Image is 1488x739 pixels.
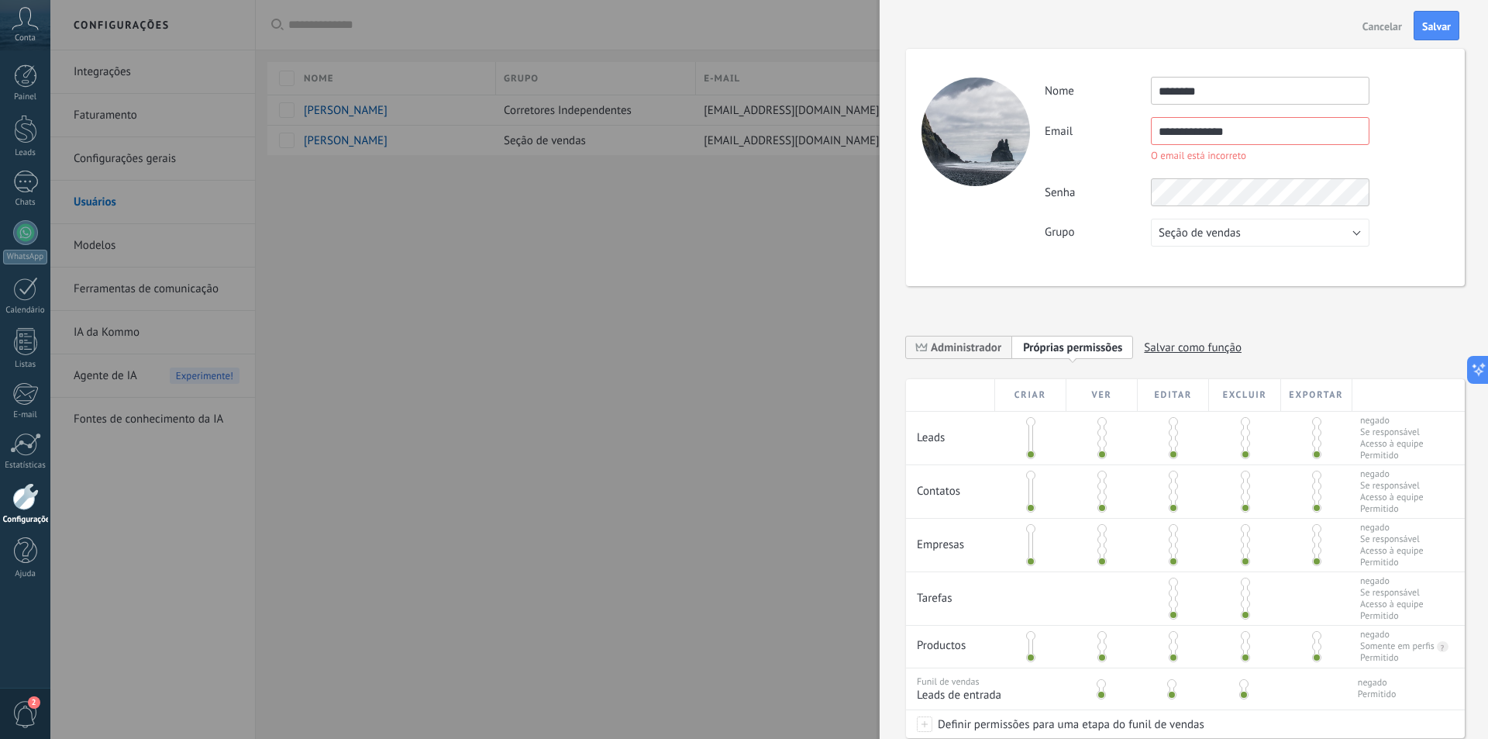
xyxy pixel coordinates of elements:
[1360,492,1424,503] span: Acesso à equipe
[1360,534,1424,545] span: Se responsável
[1422,21,1451,32] span: Salvar
[1360,629,1390,641] div: negado
[1023,340,1122,355] span: Próprias permissões
[1360,415,1424,426] span: negado
[28,696,40,709] span: 2
[1360,641,1435,652] div: Somente em perfis
[995,379,1066,411] div: Criar
[3,410,48,420] div: E-mail
[1358,677,1397,689] span: negado
[1360,522,1424,534] span: negado
[1437,641,1445,653] div: ?
[3,250,47,264] div: WhatsApp
[1144,336,1242,360] span: Salvar como função
[1066,379,1138,411] div: Ver
[1012,335,1133,359] span: Add new role
[906,626,995,661] div: Productos
[1360,599,1424,610] span: Acesso à equipe
[1360,426,1424,438] span: Se responsável
[906,519,995,560] div: Empresas
[1360,468,1424,480] span: negado
[917,688,1061,703] span: Leads de entrada
[3,306,48,316] div: Calendário
[3,92,48,102] div: Painel
[1360,480,1424,492] span: Se responsável
[931,340,1001,355] span: Administrador
[906,572,995,613] div: Tarefas
[1360,545,1424,557] span: Acesso à equipe
[1360,557,1424,568] span: Permitido
[3,198,48,208] div: Chats
[1151,219,1369,247] button: Seção de vendas
[1360,503,1424,515] span: Permitido
[1360,438,1424,450] span: Acesso à equipe
[917,676,980,688] span: Funil de vendas
[1138,379,1209,411] div: Editar
[15,33,36,43] span: Conta
[1360,575,1424,587] span: negado
[1209,379,1280,411] div: Excluir
[1360,610,1424,622] span: Permitido
[1045,84,1151,98] label: Nome
[3,461,48,471] div: Estatísticas
[1414,11,1459,40] button: Salvar
[906,412,995,453] div: Leads
[932,710,1204,738] span: Definir permissões para uma etapa do funil de vendas
[906,335,1012,359] span: Administrador
[906,465,995,506] div: Contatos
[1045,185,1151,200] label: Senha
[1045,225,1151,240] label: Grupo
[3,148,48,158] div: Leads
[1356,13,1408,38] button: Cancelar
[1360,587,1424,599] span: Se responsável
[1362,21,1402,32] span: Cancelar
[1151,149,1246,162] div: O email está incorreto
[3,515,48,525] div: Configurações
[3,569,48,579] div: Ajuda
[1358,689,1397,700] span: Permitido
[1045,124,1151,139] label: Email
[1281,379,1352,411] div: Exportar
[1360,652,1399,664] div: Permitido
[3,360,48,370] div: Listas
[1360,450,1424,461] span: Permitido
[1159,226,1241,240] span: Seção de vendas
